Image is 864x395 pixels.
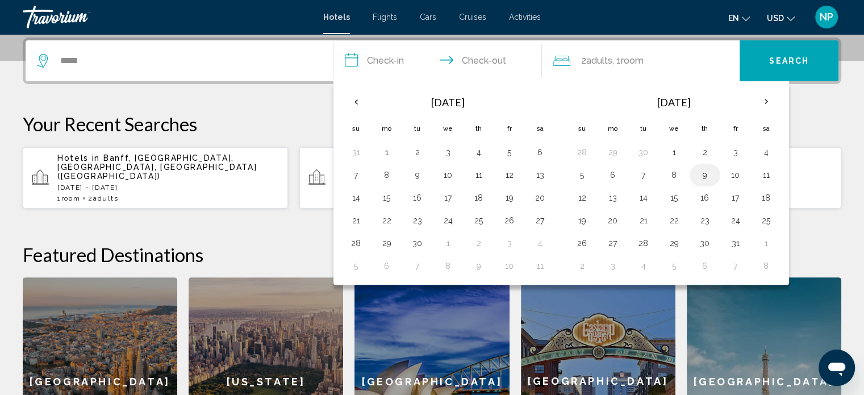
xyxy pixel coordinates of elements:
div: Search widget [26,40,838,81]
button: Day 2 [696,144,714,160]
span: 2 [581,53,612,69]
button: Day 24 [439,213,457,228]
button: Day 23 [696,213,714,228]
span: , 1 [612,53,643,69]
span: Room [61,194,81,202]
button: Day 27 [604,235,622,251]
button: Day 4 [470,144,488,160]
button: Day 5 [573,167,591,183]
span: Hotels in [57,153,100,163]
button: Day 30 [696,235,714,251]
button: Day 29 [378,235,396,251]
span: en [728,14,739,23]
a: Travorium [23,6,312,28]
a: Flights [373,13,397,22]
button: Day 26 [573,235,591,251]
button: Day 2 [573,258,591,274]
button: Day 14 [347,190,365,206]
button: Day 8 [665,167,683,183]
button: Day 1 [757,235,775,251]
button: Day 15 [378,190,396,206]
button: Day 2 [470,235,488,251]
span: Banff, [GEOGRAPHIC_DATA], [GEOGRAPHIC_DATA], [GEOGRAPHIC_DATA] ([GEOGRAPHIC_DATA]) [57,153,257,181]
button: Day 11 [531,258,549,274]
button: Day 6 [531,144,549,160]
button: Day 9 [696,167,714,183]
button: Day 19 [500,190,519,206]
button: Day 7 [635,167,653,183]
button: Day 5 [500,144,519,160]
span: Cars [420,13,436,22]
button: Day 11 [470,167,488,183]
button: Day 18 [757,190,775,206]
button: Day 1 [665,144,683,160]
button: Day 1 [439,235,457,251]
button: Day 9 [470,258,488,274]
button: Day 20 [604,213,622,228]
button: Day 25 [757,213,775,228]
button: Day 3 [500,235,519,251]
button: User Menu [812,5,841,29]
span: Activities [509,13,541,22]
button: Day 13 [531,167,549,183]
button: Day 12 [573,190,591,206]
span: Room [620,55,643,66]
button: Day 12 [500,167,519,183]
button: Day 28 [347,235,365,251]
button: Day 8 [378,167,396,183]
button: Day 21 [347,213,365,228]
button: Day 7 [408,258,427,274]
button: Change language [728,10,750,26]
button: Day 18 [470,190,488,206]
button: Travelers: 2 adults, 0 children [542,40,740,81]
button: Day 27 [531,213,549,228]
button: Next month [751,89,782,115]
button: Day 13 [604,190,622,206]
h2: Featured Destinations [23,243,841,266]
button: Day 21 [635,213,653,228]
button: Day 14 [635,190,653,206]
button: Day 11 [757,167,775,183]
button: Previous month [341,89,372,115]
span: Adults [586,55,612,66]
button: Day 3 [604,258,622,274]
button: Day 1 [378,144,396,160]
button: Change currency [767,10,795,26]
button: Day 16 [696,190,714,206]
span: Search [769,57,809,66]
button: Day 5 [347,258,365,274]
button: Day 4 [757,144,775,160]
button: Day 6 [696,258,714,274]
button: Day 31 [727,235,745,251]
button: Day 31 [347,144,365,160]
button: Day 7 [727,258,745,274]
button: Day 19 [573,213,591,228]
a: Hotels [323,13,350,22]
button: Day 28 [573,144,591,160]
button: Day 6 [378,258,396,274]
th: [DATE] [372,89,525,116]
button: Day 4 [531,235,549,251]
button: Day 9 [408,167,427,183]
button: Day 3 [727,144,745,160]
button: Day 8 [757,258,775,274]
p: [DATE] - [DATE] [57,184,279,192]
button: Day 30 [635,144,653,160]
button: Day 24 [727,213,745,228]
button: Day 22 [665,213,683,228]
button: Day 10 [500,258,519,274]
button: Day 10 [727,167,745,183]
button: Day 22 [378,213,396,228]
button: Day 29 [665,235,683,251]
button: Day 8 [439,258,457,274]
button: Day 15 [665,190,683,206]
button: Day 23 [408,213,427,228]
button: Check in and out dates [333,40,542,81]
button: Day 28 [635,235,653,251]
span: Adults [93,194,118,202]
iframe: Button to launch messaging window [819,350,855,386]
a: Cruises [459,13,486,22]
button: Day 10 [439,167,457,183]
